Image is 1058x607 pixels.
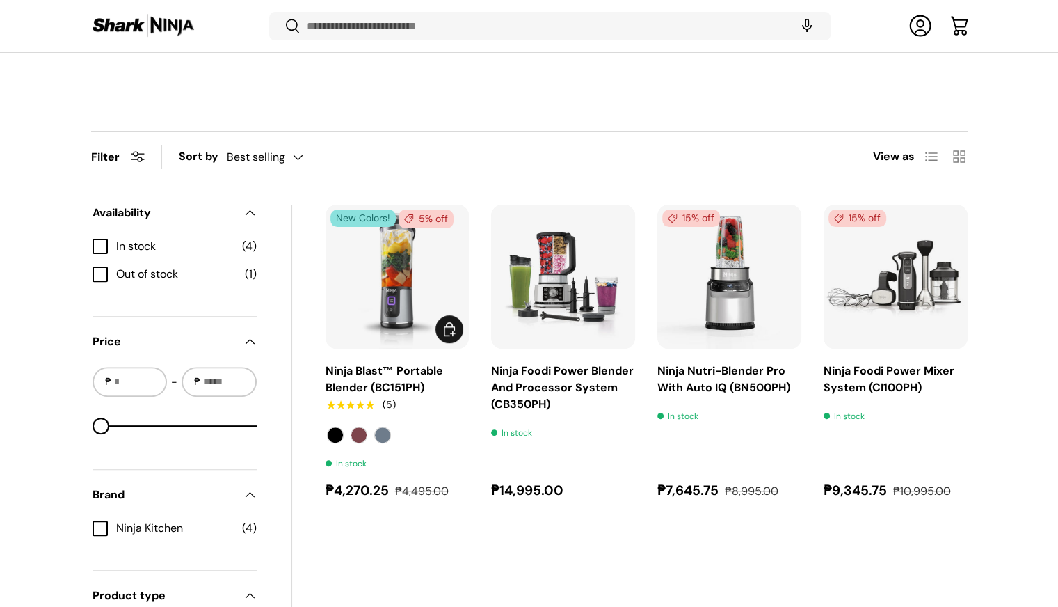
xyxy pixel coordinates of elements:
span: Ninja Kitchen [116,520,234,537]
a: Ninja Foodi Power Mixer System (CI100PH) [824,363,954,395]
a: Ninja Foodi Power Blender And Processor System (CB350PH) [491,205,635,349]
span: 5% off [399,210,454,228]
speech-search-button: Search by voice [785,11,829,42]
label: Cranberry [351,427,367,443]
span: Best selling [227,150,285,164]
img: Shark Ninja Philippines [91,13,195,40]
span: Product type [93,588,234,604]
img: ninja-blast-portable-blender-black-left-side-view-sharkninja-philippines [326,205,470,349]
label: Black [327,427,344,443]
button: Best selling [227,145,331,170]
span: (4) [242,238,257,255]
span: Availability [93,205,234,221]
span: (1) [245,266,257,283]
img: ninja-foodi-power-blender-and-processor-system-full-view-with-sample-contents-sharkninja-philippines [491,205,635,349]
summary: Brand [93,470,257,520]
label: Sort by [179,148,227,165]
span: ₱ [104,375,113,389]
a: Ninja Blast™ Portable Blender (BC151PH) [326,205,470,349]
span: - [171,374,177,391]
span: 15% off [828,210,886,227]
summary: Availability [93,188,257,238]
span: View as [873,148,915,165]
a: Ninja Nutri-Blender Pro With Auto IQ (BN500PH) [657,205,801,349]
summary: Price [93,317,257,367]
span: Filter [91,150,120,164]
a: Ninja Foodi Power Blender And Processor System (CB350PH) [491,363,634,411]
a: Ninja Blast™ Portable Blender (BC151PH) [326,363,443,395]
span: Brand [93,487,234,503]
span: Out of stock [116,266,237,283]
a: Ninja Nutri-Blender Pro With Auto IQ (BN500PH) [657,363,790,395]
span: In stock [116,238,234,255]
span: New Colors! [330,210,396,227]
span: Price [93,333,234,350]
img: ninja-nutri-blender-pro-with-auto-iq-silver-with-sample-food-content-full-view-sharkninja-philipp... [657,205,801,349]
span: 15% off [662,210,720,227]
label: Navy Blue [374,427,391,443]
span: ₱ [193,375,202,389]
a: Ninja Foodi Power Mixer System (CI100PH) [824,205,968,349]
button: Filter [91,150,145,164]
span: (4) [242,520,257,537]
